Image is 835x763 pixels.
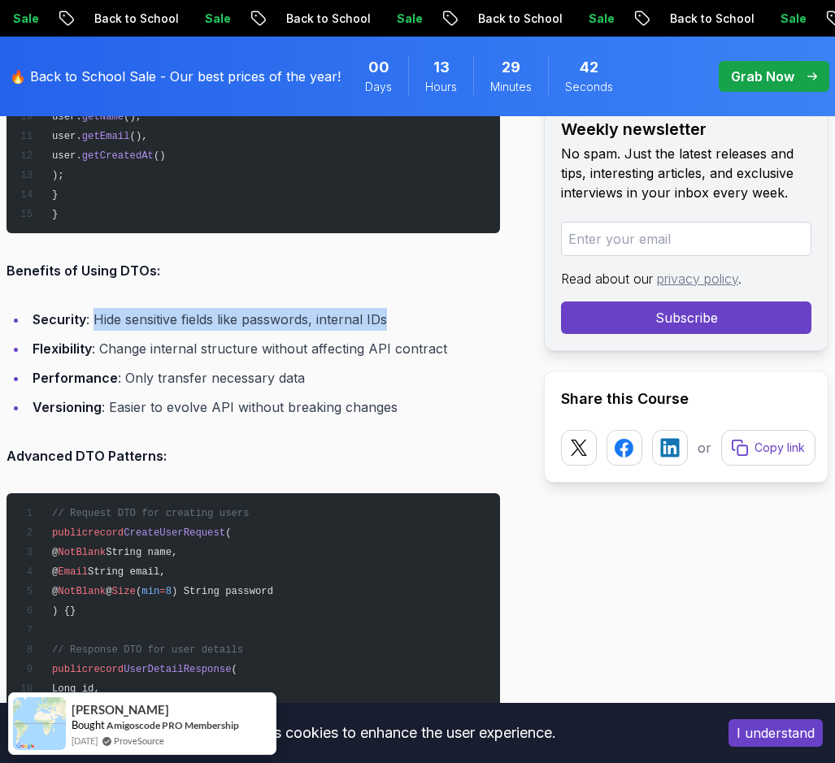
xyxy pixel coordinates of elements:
li: : Easier to evolve API without breaking changes [28,396,500,418]
span: public [52,664,88,675]
p: No spam. Just the latest releases and tips, interesting articles, and exclusive interviews in you... [561,144,811,202]
span: getName [82,111,124,123]
p: Back to School [272,11,383,27]
p: Read about our . [561,269,811,288]
strong: Security [33,311,86,327]
span: 29 Minutes [502,56,520,79]
strong: Benefits of Using DTOs: [7,262,160,279]
span: @ [52,547,58,558]
li: : Change internal structure without affecting API contract [28,337,500,360]
span: Long id, [52,683,100,695]
img: provesource social proof notification image [13,697,66,750]
p: Sale [767,11,819,27]
p: 🔥 Back to School Sale - Our best prices of the year! [10,67,341,86]
button: Subscribe [561,301,811,334]
span: } [52,189,58,201]
span: user. [52,131,82,142]
span: Size [112,586,136,597]
li: : Only transfer necessary data [28,366,500,389]
span: ( [136,586,141,597]
strong: Advanced DTO Patterns: [7,448,167,464]
span: @ [52,586,58,597]
p: Grab Now [731,67,794,86]
span: 42 Seconds [580,56,598,79]
h2: Weekly newsletter [561,118,811,141]
span: ( [232,664,237,675]
input: Enter your email [561,222,811,256]
div: This website uses cookies to enhance the user experience. [12,715,704,751]
span: [DATE] [72,734,98,748]
p: Back to School [656,11,767,27]
span: @ [52,566,58,578]
p: Sale [191,11,243,27]
span: Hours [425,79,457,95]
span: NotBlank [58,586,106,597]
span: CreateUserRequest [124,527,225,539]
span: ); [52,170,64,181]
span: record [88,664,124,675]
strong: Flexibility [33,340,92,357]
a: privacy policy [657,271,738,287]
span: ) String password [172,586,273,597]
span: [PERSON_NAME] [72,703,169,717]
span: @ [106,586,111,597]
strong: Versioning [33,399,102,415]
button: Copy link [721,430,815,466]
a: Amigoscode PRO Membership [107,719,239,731]
span: Minutes [490,79,532,95]
span: () [154,150,166,162]
span: getEmail [82,131,130,142]
span: // Request DTO for creating users [52,508,250,519]
span: user. [52,150,82,162]
span: 13 Hours [433,56,450,79]
span: record [88,527,124,539]
p: Back to School [80,11,191,27]
p: Sale [575,11,627,27]
a: ProveSource [114,734,164,748]
span: NotBlank [58,547,106,558]
span: Seconds [565,79,613,95]
span: min [141,586,159,597]
p: or [698,438,711,457]
button: Accept cookies [728,719,823,747]
span: 8 [166,586,172,597]
span: String name, [106,547,177,558]
span: = [159,586,165,597]
span: getCreatedAt [82,150,154,162]
span: 0 Days [368,56,389,79]
p: Sale [383,11,435,27]
span: } [52,209,58,220]
span: (), [130,131,148,142]
span: String email, [88,566,166,578]
span: (), [124,111,141,123]
span: public [52,527,88,539]
span: ( [225,527,231,539]
span: user. [52,111,82,123]
span: Email [58,566,88,578]
li: : Hide sensitive fields like passwords, internal IDs [28,308,500,331]
strong: Performance [33,370,118,386]
span: Days [365,79,392,95]
p: Back to School [464,11,575,27]
span: // Response DTO for user details [52,644,243,656]
h2: Share this Course [561,388,811,410]
p: Copy link [755,440,805,456]
span: Bought [72,718,105,731]
span: UserDetailResponse [124,664,231,675]
span: ) {} [52,605,76,617]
